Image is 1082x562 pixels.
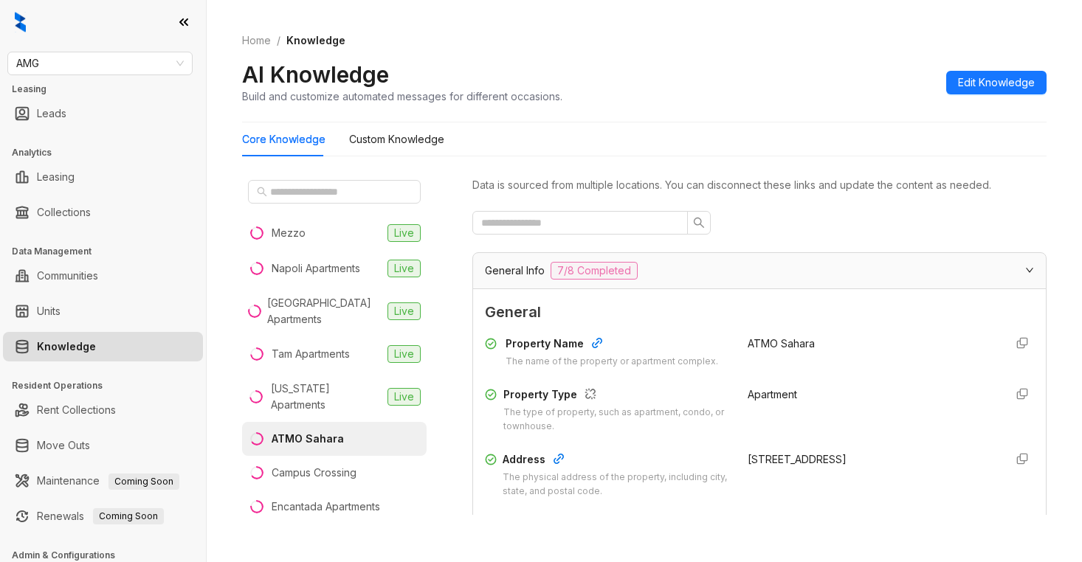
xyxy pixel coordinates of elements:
[37,502,164,531] a: RenewalsComing Soon
[16,52,184,74] span: AMG
[3,502,203,531] li: Renewals
[1025,266,1034,274] span: expanded
[3,431,203,460] li: Move Outs
[3,296,203,326] li: Units
[12,379,206,392] h3: Resident Operations
[503,386,730,406] div: Property Type
[946,71,1047,94] button: Edit Knowledge
[242,89,562,104] div: Build and customize automated messages for different occasions.
[272,260,360,277] div: Napoli Apartments
[3,261,203,291] li: Communities
[748,388,797,400] span: Apartment
[506,355,718,369] div: The name of the property or apartment complex.
[748,337,815,350] span: ATMO Sahara
[485,263,545,279] span: General Info
[271,381,382,413] div: [US_STATE] Apartments
[272,225,306,241] div: Mezzo
[37,395,116,425] a: Rent Collections
[472,177,1047,193] div: Data is sourced from multiple locations. You can disconnect these links and update the content as...
[473,253,1046,288] div: General Info7/8 Completed
[272,499,380,515] div: Encantada Apartments
[108,473,179,490] span: Coming Soon
[12,245,206,258] h3: Data Management
[958,74,1035,91] span: Edit Knowledge
[387,302,421,320] span: Live
[349,131,444,148] div: Custom Knowledge
[272,346,350,362] div: Tam Apartments
[503,406,730,434] div: The type of property, such as apartment, condo, or townhouse.
[12,549,206,562] h3: Admin & Configurations
[12,83,206,96] h3: Leasing
[748,451,993,468] div: [STREET_ADDRESS]
[286,34,345,46] span: Knowledge
[15,12,26,32] img: logo
[551,262,638,280] span: 7/8 Completed
[37,296,61,326] a: Units
[277,32,280,49] li: /
[387,260,421,277] span: Live
[387,224,421,242] span: Live
[503,471,730,499] div: The physical address of the property, including city, state, and postal code.
[693,217,705,229] span: search
[485,301,1034,324] span: General
[3,395,203,425] li: Rent Collections
[506,336,718,355] div: Property Name
[37,332,96,361] a: Knowledge
[272,431,344,447] div: ATMO Sahara
[37,99,66,128] a: Leads
[37,198,91,227] a: Collections
[387,345,421,363] span: Live
[3,99,203,128] li: Leads
[239,32,274,49] a: Home
[3,332,203,361] li: Knowledge
[3,162,203,192] li: Leasing
[503,451,730,471] div: Address
[37,162,75,192] a: Leasing
[12,146,206,159] h3: Analytics
[267,295,382,327] div: [GEOGRAPHIC_DATA] Apartments
[242,60,389,89] h2: AI Knowledge
[272,465,356,481] div: Campus Crossing
[242,131,325,148] div: Core Knowledge
[37,261,98,291] a: Communities
[3,466,203,496] li: Maintenance
[257,187,267,197] span: search
[93,508,164,524] span: Coming Soon
[387,388,421,406] span: Live
[37,431,90,460] a: Move Outs
[3,198,203,227] li: Collections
